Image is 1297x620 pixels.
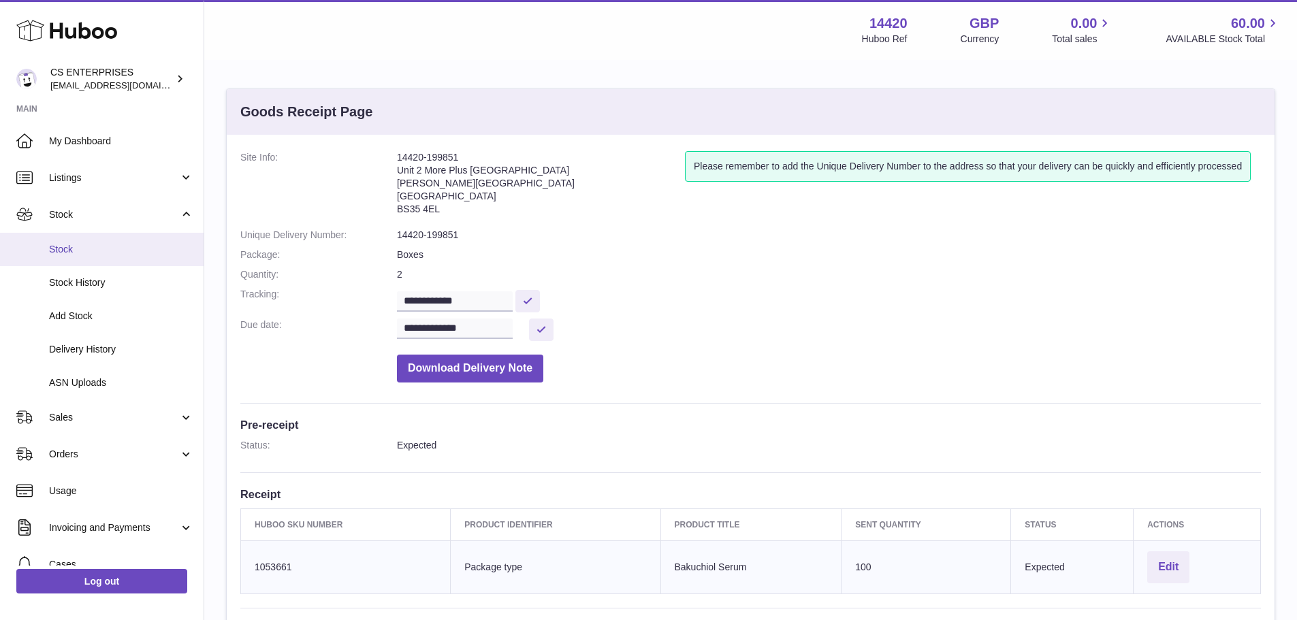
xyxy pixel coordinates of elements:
span: [EMAIL_ADDRESS][DOMAIN_NAME] [50,80,200,91]
img: internalAdmin-14420@internal.huboo.com [16,69,37,89]
td: 100 [842,540,1011,593]
h3: Receipt [240,487,1261,502]
strong: 14420 [869,14,908,33]
dd: 2 [397,268,1261,281]
div: Please remember to add the Unique Delivery Number to the address so that your delivery can be qui... [685,151,1251,182]
span: Orders [49,448,179,461]
div: Currency [961,33,999,46]
span: Total sales [1052,33,1112,46]
a: Log out [16,569,187,593]
button: Download Delivery Note [397,355,543,382]
span: Invoicing and Payments [49,521,179,534]
dt: Site Info: [240,151,397,222]
th: Product Identifier [451,508,660,540]
h3: Goods Receipt Page [240,103,373,121]
span: Sales [49,411,179,424]
a: 0.00 Total sales [1052,14,1112,46]
div: CS ENTERPRISES [50,66,173,92]
a: 60.00 AVAILABLE Stock Total [1166,14,1281,46]
span: 0.00 [1071,14,1098,33]
th: Status [1011,508,1134,540]
dt: Tracking: [240,288,397,312]
dt: Unique Delivery Number: [240,229,397,242]
span: Usage [49,485,193,497]
span: Listings [49,172,179,184]
strong: GBP [970,14,999,33]
h3: Pre-receipt [240,417,1261,432]
span: My Dashboard [49,135,193,148]
td: 1053661 [241,540,451,593]
span: Stock History [49,276,193,289]
dd: 14420-199851 [397,229,1261,242]
span: AVAILABLE Stock Total [1166,33,1281,46]
dt: Due date: [240,319,397,341]
dt: Package: [240,248,397,261]
dd: Boxes [397,248,1261,261]
td: Package type [451,540,660,593]
td: Expected [1011,540,1134,593]
span: ASN Uploads [49,376,193,389]
span: Delivery History [49,343,193,356]
dt: Quantity: [240,268,397,281]
dt: Status: [240,439,397,452]
div: Huboo Ref [862,33,908,46]
dd: Expected [397,439,1261,452]
th: Sent Quantity [842,508,1011,540]
th: Product title [660,508,842,540]
span: Stock [49,208,179,221]
td: Bakuchiol Serum [660,540,842,593]
button: Edit [1147,551,1189,583]
th: Huboo SKU Number [241,508,451,540]
span: Stock [49,243,193,256]
th: Actions [1134,508,1261,540]
span: Add Stock [49,310,193,323]
address: 14420-199851 Unit 2 More Plus [GEOGRAPHIC_DATA] [PERSON_NAME][GEOGRAPHIC_DATA] [GEOGRAPHIC_DATA] ... [397,151,685,222]
span: Cases [49,558,193,571]
span: 60.00 [1231,14,1265,33]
